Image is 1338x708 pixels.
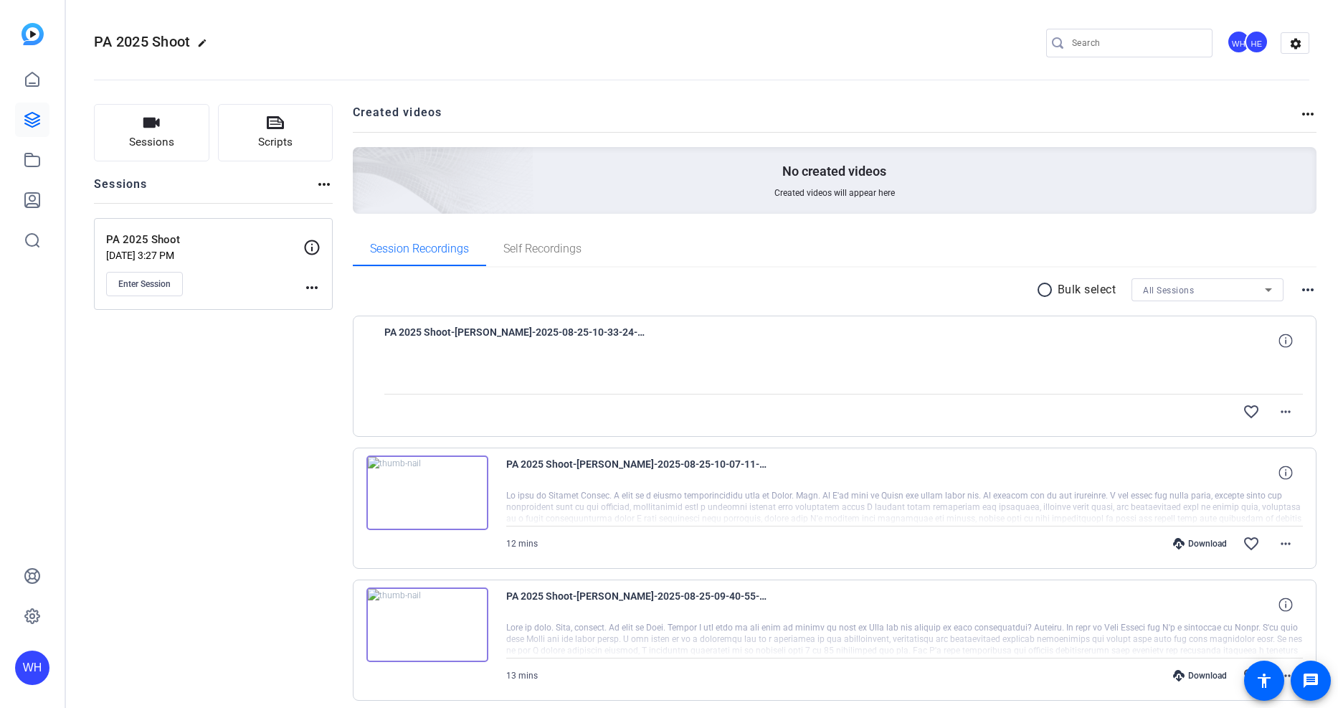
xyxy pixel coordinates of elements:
[1243,535,1260,552] mat-icon: favorite_border
[1256,672,1273,689] mat-icon: accessibility
[503,243,582,255] span: Self Recordings
[384,324,650,358] span: PA 2025 Shoot-[PERSON_NAME]-2025-08-25-10-33-24-613-0
[303,279,321,296] mat-icon: more_horiz
[106,232,303,248] p: PA 2025 Shoot
[1166,538,1234,549] div: Download
[366,456,488,530] img: thumb-nail
[1299,281,1316,298] mat-icon: more_horiz
[22,23,44,45] img: blue-gradient.svg
[258,134,293,151] span: Scripts
[1036,281,1058,298] mat-icon: radio_button_unchecked
[94,33,190,50] span: PA 2025 Shoot
[94,104,209,161] button: Sessions
[1227,30,1251,54] div: WH
[1058,281,1116,298] p: Bulk select
[106,272,183,296] button: Enter Session
[1227,30,1252,55] ngx-avatar: Will Horvath
[192,5,534,316] img: Creted videos background
[782,163,886,180] p: No created videos
[1281,33,1310,55] mat-icon: settings
[370,243,469,255] span: Session Recordings
[106,250,303,261] p: [DATE] 3:27 PM
[1277,667,1294,684] mat-icon: more_horiz
[506,456,772,490] span: PA 2025 Shoot-[PERSON_NAME]-2025-08-25-10-07-11-475-0
[1299,105,1316,123] mat-icon: more_horiz
[15,651,49,685] div: WH
[1245,30,1270,55] ngx-avatar: Haley Egle
[1277,403,1294,420] mat-icon: more_horiz
[506,539,538,549] span: 12 mins
[1166,670,1234,681] div: Download
[353,104,1300,132] h2: Created videos
[774,187,895,199] span: Created videos will appear here
[1143,285,1194,296] span: All Sessions
[129,134,174,151] span: Sessions
[1243,403,1260,420] mat-icon: favorite_border
[218,104,333,161] button: Scripts
[1245,30,1268,54] div: HE
[506,587,772,622] span: PA 2025 Shoot-[PERSON_NAME]-2025-08-25-09-40-55-074-0
[1072,34,1201,52] input: Search
[366,587,488,662] img: thumb-nail
[1243,667,1260,684] mat-icon: favorite_border
[315,176,333,193] mat-icon: more_horiz
[197,38,214,55] mat-icon: edit
[94,176,148,203] h2: Sessions
[1277,535,1294,552] mat-icon: more_horiz
[118,278,171,290] span: Enter Session
[1302,672,1319,689] mat-icon: message
[506,671,538,681] span: 13 mins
